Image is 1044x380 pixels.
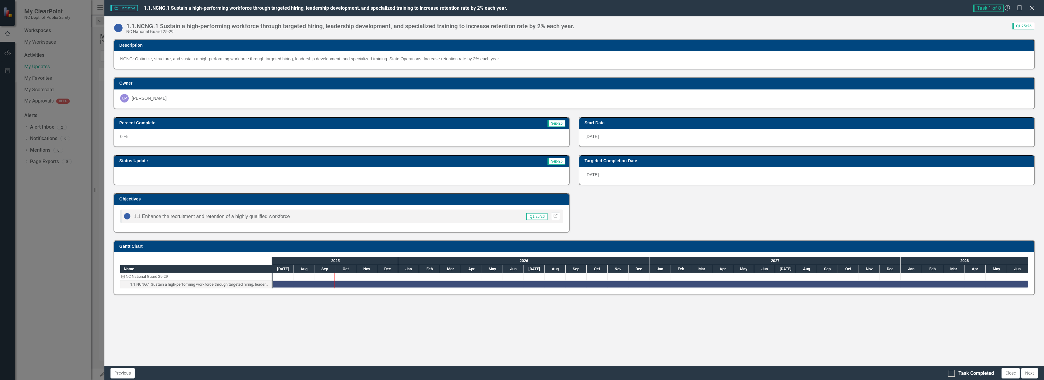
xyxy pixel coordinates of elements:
span: Q1 25/26 [1012,23,1034,29]
h3: Status Update [119,159,390,163]
div: 2027 [649,257,901,265]
div: Mar [691,265,712,273]
h3: Start Date [585,121,1031,125]
div: Feb [419,265,440,273]
div: Jul [524,265,545,273]
div: Aug [545,265,566,273]
div: Jul [273,265,293,273]
div: Task: Start date: 2025-07-01 End date: 2028-06-30 [120,281,272,288]
div: Task Completed [958,370,994,377]
div: 0 % [114,129,569,146]
span: 1.1 Enhance the recruitment and retention of a highly qualified workforce [134,214,290,219]
div: 1.1.NCNG.1 Sustain a high-performing workforce through targeted hiring, leadership development, a... [130,281,270,288]
div: Apr [712,265,733,273]
div: NC National Guard 25-29 [126,29,575,34]
div: Sep [314,265,335,273]
div: Oct [335,265,356,273]
span: [DATE] [585,172,599,177]
div: Sep [817,265,838,273]
h3: Gantt Chart [119,244,1031,249]
div: Nov [859,265,880,273]
div: Dec [629,265,649,273]
div: Dec [880,265,901,273]
div: LP [120,94,129,103]
div: NC National Guard 25-29 [126,273,168,281]
button: Previous [110,368,135,378]
div: Aug [796,265,817,273]
span: Sep-25 [547,120,565,127]
div: 1.1.NCNG.1 Sustain a high-performing workforce through targeted hiring, leadership development, a... [126,23,575,29]
div: May [733,265,754,273]
div: Feb [670,265,691,273]
div: [PERSON_NAME] [132,95,167,101]
div: Oct [587,265,608,273]
div: Jan [901,265,922,273]
img: No Information [124,213,131,220]
div: Jun [503,265,524,273]
div: Nov [608,265,629,273]
div: NC National Guard 25-29 [120,273,272,281]
div: Task: Start date: 2025-07-01 End date: 2028-06-30 [273,281,1028,288]
div: Task: NC National Guard 25-29 Start date: 2025-07-01 End date: 2025-07-02 [120,273,272,281]
h3: Percent Complete [119,121,415,125]
h3: Objectives [119,197,566,201]
div: May [482,265,503,273]
div: Aug [293,265,314,273]
div: NCNG: Optimize, structure, and sustain a high-performing workforce through targeted hiring, leade... [120,56,1028,62]
span: Task 1 of 8 [973,5,1004,12]
div: Mar [440,265,461,273]
span: Q1 25/26 [526,213,547,220]
div: Nov [356,265,377,273]
span: 1.1.NCNG.1 Sustain a high-performing workforce through targeted hiring, leadership development, a... [144,5,507,11]
div: Jun [1007,265,1028,273]
div: 2025 [273,257,398,265]
div: Oct [838,265,859,273]
div: Mar [943,265,964,273]
h3: Targeted Completion Date [585,159,1031,163]
span: Initiative [110,5,138,11]
button: Next [1021,368,1038,378]
div: Apr [461,265,482,273]
div: Jul [775,265,796,273]
img: No Information [114,23,123,33]
span: [DATE] [585,134,599,139]
div: Jun [754,265,775,273]
div: Apr [964,265,986,273]
div: 1.1.NCNG.1 Sustain a high-performing workforce through targeted hiring, leadership development, a... [120,281,272,288]
div: Jan [398,265,419,273]
div: Jan [649,265,670,273]
div: Name [120,265,272,273]
h3: Owner [119,81,1031,86]
h3: Description [119,43,1031,48]
div: May [986,265,1007,273]
div: Feb [922,265,943,273]
div: Dec [377,265,398,273]
button: Close [1002,368,1020,378]
div: 2026 [398,257,649,265]
span: Sep-25 [547,158,565,165]
div: 2028 [901,257,1028,265]
div: Sep [566,265,587,273]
